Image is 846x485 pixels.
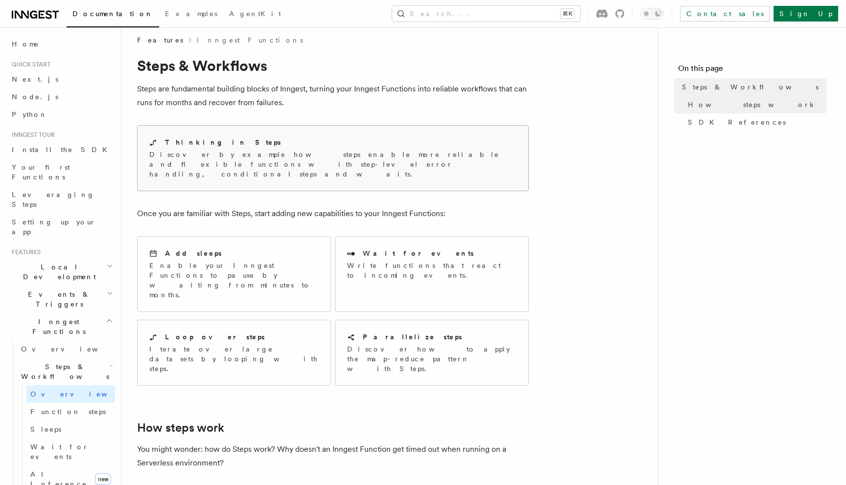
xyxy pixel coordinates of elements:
a: Home [8,35,115,53]
button: Steps & Workflows [17,358,115,385]
a: Steps & Workflows [678,78,826,96]
h2: Wait for events [363,248,474,258]
h4: On this page [678,63,826,78]
a: How steps work [137,421,224,435]
a: Your first Functions [8,158,115,186]
span: Python [12,110,47,118]
button: Toggle dark mode [640,8,664,20]
span: Install the SDK [12,146,113,154]
span: Inngest Functions [8,317,106,336]
span: Events & Triggers [8,289,107,309]
h2: Parallelize steps [363,332,462,342]
h2: Add sleeps [165,248,222,258]
span: Your first Functions [12,163,70,181]
a: Loop over stepsIterate over large datasets by looping with steps. [137,320,331,386]
button: Inngest Functions [8,313,115,340]
a: Install the SDK [8,141,115,158]
a: Function steps [26,403,115,420]
a: Python [8,106,115,123]
span: new [95,473,111,485]
h2: Loop over steps [165,332,265,342]
span: Documentation [72,10,153,18]
p: Iterate over large datasets by looping with steps. [149,344,319,374]
span: Features [137,35,183,45]
a: Overview [17,340,115,358]
span: Setting up your app [12,218,96,236]
a: Thinking in StepsDiscover by example how steps enable more reliable and flexible functions with s... [137,125,529,191]
a: Setting up your app [8,213,115,241]
a: Documentation [67,3,159,27]
span: Steps & Workflows [17,362,109,381]
a: Sleeps [26,420,115,438]
kbd: ⌘K [561,9,574,19]
span: Home [12,39,39,49]
a: Examples [159,3,223,26]
button: Search...⌘K [392,6,580,22]
p: Discover how to apply the map-reduce pattern with Steps. [347,344,517,374]
button: Local Development [8,258,115,286]
span: AgentKit [229,10,281,18]
p: You might wonder: how do Steps work? Why doesn't an Inngest Function get timed out when running o... [137,442,529,470]
span: Overview [21,345,122,353]
span: SDK References [688,117,786,127]
span: Inngest tour [8,131,55,139]
a: Leveraging Steps [8,186,115,213]
span: Wait for events [30,443,89,461]
h1: Steps & Workflows [137,57,529,74]
span: Features [8,248,41,256]
span: Overview [30,390,131,398]
span: Function steps [30,408,106,416]
a: SDK References [684,113,826,131]
a: AgentKit [223,3,287,26]
span: Sleeps [30,425,61,433]
p: Steps are fundamental building blocks of Inngest, turning your Inngest Functions into reliable wo... [137,82,529,110]
span: Node.js [12,93,58,101]
button: Events & Triggers [8,286,115,313]
span: Quick start [8,61,50,68]
span: Examples [165,10,217,18]
p: Once you are familiar with Steps, start adding new capabilities to your Inngest Functions: [137,207,529,220]
a: Sign Up [774,6,838,22]
a: Wait for events [26,438,115,465]
p: Write functions that react to incoming events. [347,261,517,280]
a: Wait for eventsWrite functions that react to incoming events. [335,236,529,312]
p: Enable your Inngest Functions to pause by waiting from minutes to months. [149,261,319,300]
h2: Thinking in Steps [165,137,281,147]
span: Next.js [12,75,58,83]
p: Discover by example how steps enable more reliable and flexible functions with step-level error h... [149,150,517,179]
a: Parallelize stepsDiscover how to apply the map-reduce pattern with Steps. [335,320,529,386]
a: How steps work [684,96,826,113]
a: Contact sales [680,6,770,22]
span: How steps work [688,100,817,110]
span: Steps & Workflows [682,82,819,92]
a: Inngest Functions [197,35,303,45]
a: Add sleepsEnable your Inngest Functions to pause by waiting from minutes to months. [137,236,331,312]
a: Next.js [8,70,115,88]
span: Leveraging Steps [12,191,94,208]
span: Local Development [8,262,107,282]
a: Overview [26,385,115,403]
a: Node.js [8,88,115,106]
